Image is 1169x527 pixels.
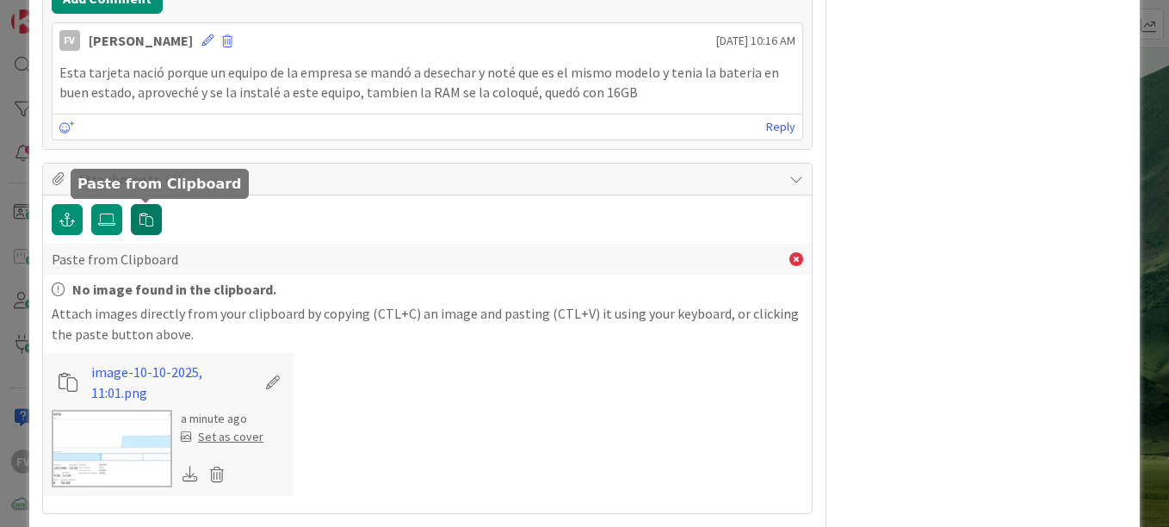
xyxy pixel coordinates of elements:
[181,463,200,486] div: Download
[52,282,803,298] h6: No image found in the clipboard.
[91,362,256,403] a: image-10-10-2025, 11:01.png
[59,30,80,51] div: FV
[52,249,178,270] span: Paste from Clipboard
[89,30,193,51] div: [PERSON_NAME]
[766,116,795,138] a: Reply
[59,63,795,102] p: Esta tarjeta nació porque un equipo de la empresa se mandó a desechar y noté que es el mismo mode...
[181,410,263,428] div: a minute ago
[716,32,795,50] span: [DATE] 10:16 AM
[77,176,242,192] h5: Paste from Clipboard
[181,428,263,446] div: Set as cover
[52,303,803,344] div: Attach images directly from your clipboard by copying (CTL+C) an image and pasting (CTL+V) it usi...
[77,169,781,189] span: Attachments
